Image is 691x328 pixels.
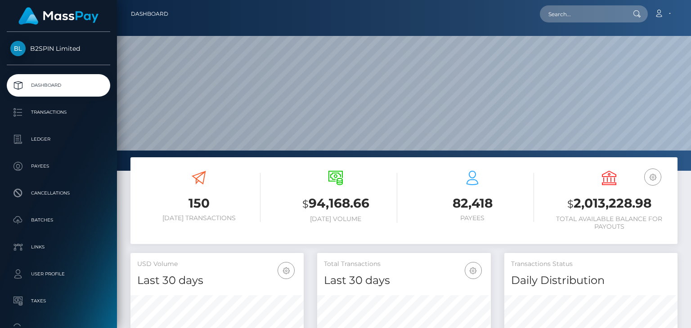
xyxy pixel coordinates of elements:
[18,7,99,25] img: MassPay Logo
[547,215,671,230] h6: Total Available Balance for Payouts
[7,182,110,204] a: Cancellations
[7,44,110,53] span: B2SPIN Limited
[540,5,624,22] input: Search...
[137,214,260,222] h6: [DATE] Transactions
[274,195,397,213] h3: 94,168.66
[324,273,484,288] h4: Last 30 days
[511,273,671,288] h4: Daily Distribution
[10,213,107,227] p: Batches
[131,4,168,23] a: Dashboard
[10,186,107,200] p: Cancellations
[10,160,107,173] p: Payees
[411,195,534,212] h3: 82,418
[547,195,671,213] h3: 2,013,228.98
[137,260,297,269] h5: USD Volume
[137,195,260,212] h3: 150
[10,294,107,308] p: Taxes
[7,155,110,177] a: Payees
[324,260,484,269] h5: Total Transactions
[567,198,574,210] small: $
[10,106,107,119] p: Transactions
[7,74,110,97] a: Dashboard
[7,209,110,231] a: Batches
[7,263,110,285] a: User Profile
[7,290,110,312] a: Taxes
[7,128,110,151] a: Ledger
[137,273,297,288] h4: Last 30 days
[7,236,110,258] a: Links
[274,215,397,223] h6: [DATE] Volume
[10,79,107,92] p: Dashboard
[302,198,309,210] small: $
[10,267,107,281] p: User Profile
[10,240,107,254] p: Links
[511,260,671,269] h5: Transactions Status
[7,101,110,124] a: Transactions
[411,214,534,222] h6: Payees
[10,133,107,146] p: Ledger
[10,41,26,56] img: B2SPIN Limited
